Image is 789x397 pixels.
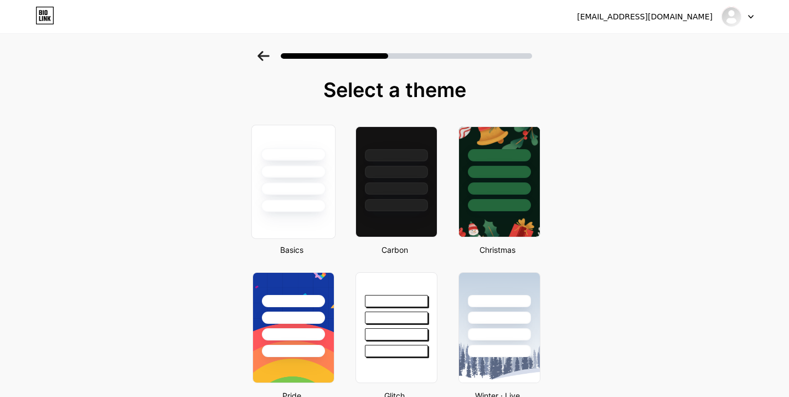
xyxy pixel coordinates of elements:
[577,11,713,23] div: [EMAIL_ADDRESS][DOMAIN_NAME]
[455,244,540,256] div: Christmas
[248,79,542,101] div: Select a theme
[352,244,437,256] div: Carbon
[249,244,334,256] div: Basics
[721,6,742,27] img: promancapsulein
